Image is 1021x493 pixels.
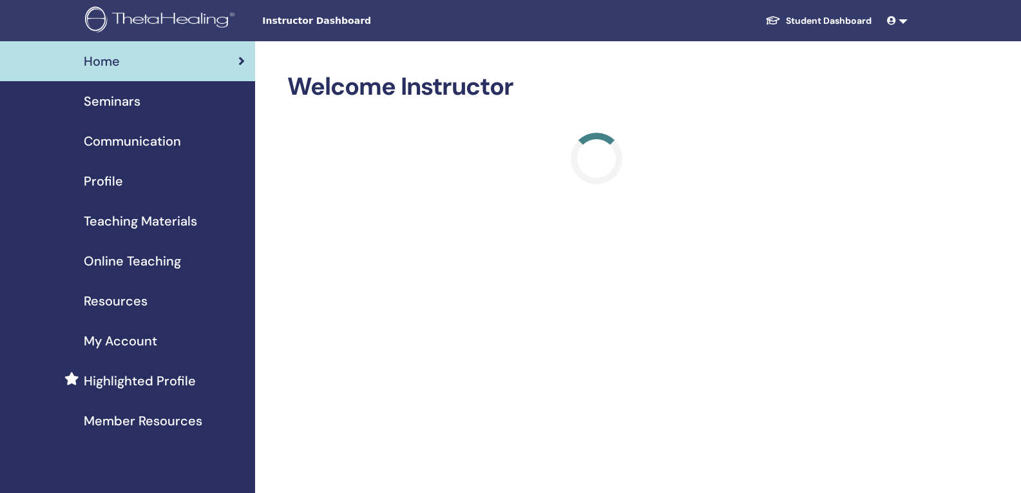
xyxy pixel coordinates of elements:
img: logo.png [85,6,239,35]
span: Online Teaching [84,251,181,271]
span: Member Resources [84,411,202,430]
span: Highlighted Profile [84,371,196,391]
span: Home [84,52,120,71]
span: Resources [84,291,148,311]
span: Instructor Dashboard [262,14,455,28]
span: Profile [84,171,123,191]
span: My Account [84,331,157,351]
a: Student Dashboard [755,9,882,33]
span: Teaching Materials [84,211,197,231]
span: Communication [84,131,181,151]
h2: Welcome Instructor [287,72,905,102]
span: Seminars [84,92,140,111]
img: graduation-cap-white.svg [765,15,781,26]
